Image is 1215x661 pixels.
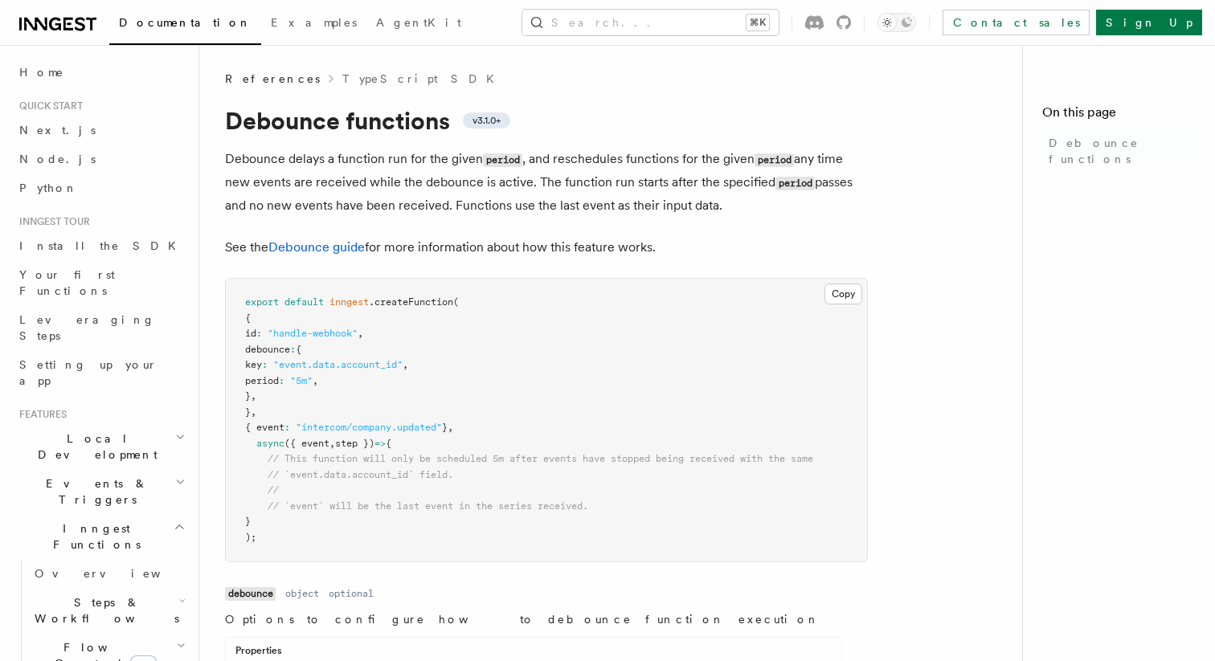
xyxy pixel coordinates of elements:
span: // `event` will be the last event in the series received. [268,500,588,512]
span: Your first Functions [19,268,115,297]
span: Debounce functions [1049,135,1196,167]
p: Debounce delays a function run for the given , and reschedules functions for the given any time n... [225,148,868,217]
span: v3.1.0+ [472,114,501,127]
a: Setting up your app [13,350,189,395]
span: async [256,438,284,449]
span: , [448,422,453,433]
a: Debounce guide [268,239,365,255]
span: : [284,422,290,433]
span: Quick start [13,100,83,112]
a: Node.js [13,145,189,173]
span: key [245,359,262,370]
span: "intercom/company.updated" [296,422,442,433]
a: Python [13,173,189,202]
a: Your first Functions [13,260,189,305]
dd: optional [329,587,374,600]
a: Next.js [13,116,189,145]
span: // This function will only be scheduled 5m after events have stopped being received with the same [268,453,813,464]
span: ( [453,296,459,308]
button: Copy [824,284,862,304]
span: debounce [245,344,290,355]
span: { [386,438,391,449]
span: Inngest Functions [13,520,174,553]
code: period [775,177,815,190]
span: } [245,516,251,527]
span: Overview [35,567,200,580]
span: Python [19,182,78,194]
span: ({ event [284,438,329,449]
button: Toggle dark mode [877,13,916,32]
span: { [245,312,251,324]
a: Sign Up [1096,10,1202,35]
span: , [251,406,256,418]
span: } [442,422,448,433]
span: Inngest tour [13,215,90,228]
button: Steps & Workflows [28,588,189,633]
span: : [262,359,268,370]
span: => [374,438,386,449]
span: "5m" [290,375,313,386]
span: , [251,390,256,402]
span: Events & Triggers [13,475,175,508]
span: References [225,71,320,87]
button: Search...⌘K [522,10,779,35]
span: { event [245,422,284,433]
span: export [245,296,279,308]
a: Install the SDK [13,231,189,260]
span: AgentKit [376,16,461,29]
span: // `event.data.account_id` field. [268,469,453,480]
span: ); [245,532,256,543]
span: Local Development [13,430,175,463]
code: period [755,153,794,167]
span: : [290,344,296,355]
button: Events & Triggers [13,469,189,514]
span: Features [13,408,67,421]
a: TypeScript SDK [342,71,504,87]
span: default [284,296,324,308]
a: Leveraging Steps [13,305,189,350]
span: inngest [329,296,369,308]
h4: On this page [1042,103,1196,129]
span: } [245,390,251,402]
a: Examples [261,5,366,43]
span: , [403,359,408,370]
code: period [483,153,522,167]
span: period [245,375,279,386]
span: } [245,406,251,418]
span: id [245,328,256,339]
span: step }) [335,438,374,449]
span: Setting up your app [19,358,157,387]
a: Contact sales [943,10,1090,35]
span: Steps & Workflows [28,594,179,626]
span: , [358,328,363,339]
span: Install the SDK [19,239,186,252]
span: Leveraging Steps [19,313,155,342]
span: : [279,375,284,386]
span: Documentation [119,16,252,29]
dd: object [285,587,319,600]
span: Node.js [19,153,96,165]
span: // [268,484,279,496]
a: Overview [28,559,189,588]
span: , [313,375,318,386]
span: "handle-webhook" [268,328,358,339]
a: Documentation [109,5,261,45]
span: { [296,344,301,355]
a: Home [13,58,189,87]
button: Inngest Functions [13,514,189,559]
h1: Debounce functions [225,106,868,135]
span: "event.data.account_id" [273,359,403,370]
span: Examples [271,16,357,29]
a: AgentKit [366,5,471,43]
kbd: ⌘K [747,14,769,31]
p: Options to configure how to debounce function execution [225,611,842,627]
button: Local Development [13,424,189,469]
span: : [256,328,262,339]
code: debounce [225,587,276,601]
a: Debounce functions [1042,129,1196,173]
p: See the for more information about how this feature works. [225,236,868,259]
span: Next.js [19,124,96,137]
span: .createFunction [369,296,453,308]
span: Home [19,64,64,80]
span: , [329,438,335,449]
